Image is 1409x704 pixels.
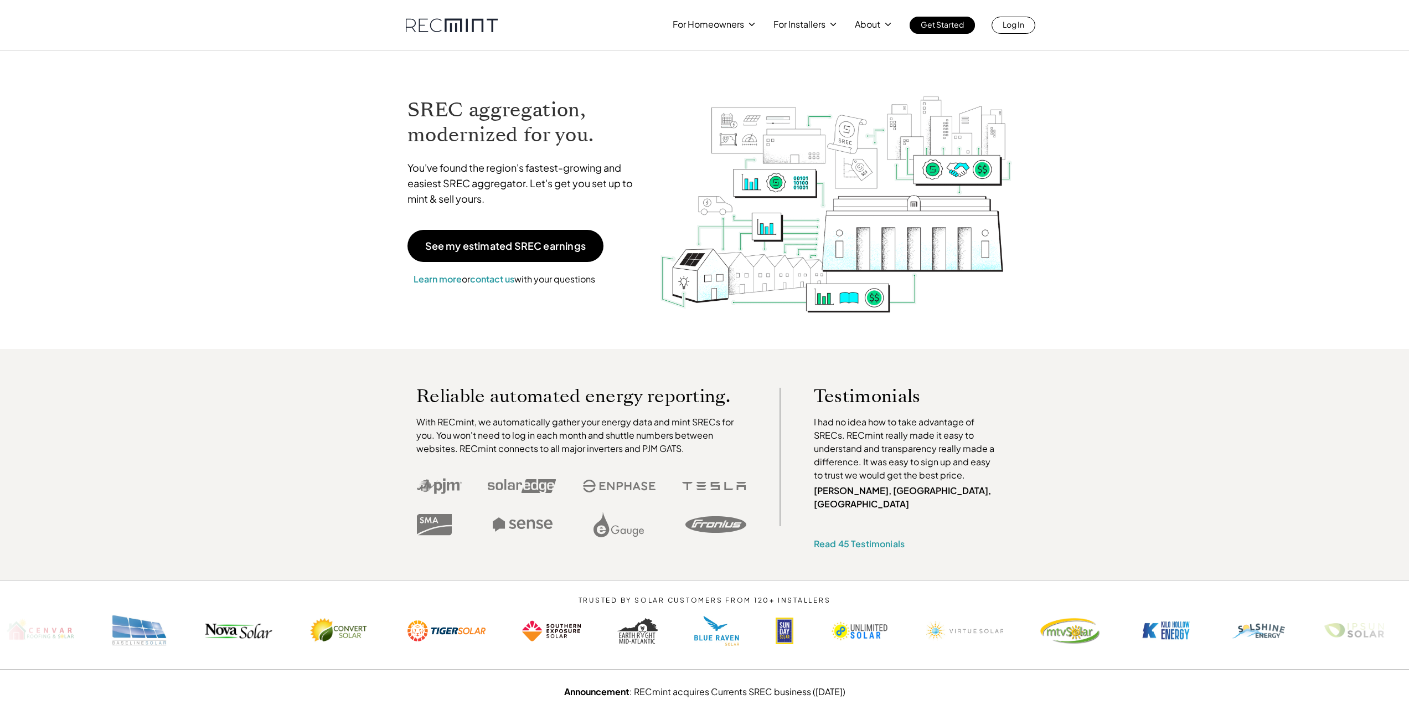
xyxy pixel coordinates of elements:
[773,17,825,32] p: For Installers
[673,17,744,32] p: For Homeowners
[407,230,603,262] a: See my estimated SREC earnings
[659,67,1013,316] img: RECmint value cycle
[407,272,601,286] p: or with your questions
[992,17,1035,34] a: Log In
[564,686,629,697] strong: Announcement
[545,597,864,604] p: TRUSTED BY SOLAR CUSTOMERS FROM 120+ INSTALLERS
[407,160,643,207] p: You've found the region's fastest-growing and easiest SREC aggregator. Let's get you set up to mi...
[814,415,1000,482] p: I had no idea how to take advantage of SRECs. RECmint really made it easy to understand and trans...
[910,17,975,34] a: Get Started
[564,686,845,697] a: Announcement: RECmint acquires Currents SREC business ([DATE])
[470,273,514,285] a: contact us
[414,273,462,285] a: Learn more
[416,415,746,455] p: With RECmint, we automatically gather your energy data and mint SRECs for you. You won't need to ...
[814,484,1000,511] p: [PERSON_NAME], [GEOGRAPHIC_DATA], [GEOGRAPHIC_DATA]
[814,388,979,404] p: Testimonials
[416,388,746,404] p: Reliable automated energy reporting.
[921,17,964,32] p: Get Started
[407,97,643,147] h1: SREC aggregation, modernized for you.
[1003,17,1024,32] p: Log In
[855,17,880,32] p: About
[425,241,586,251] p: See my estimated SREC earnings
[814,538,905,549] a: Read 45 Testimonials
